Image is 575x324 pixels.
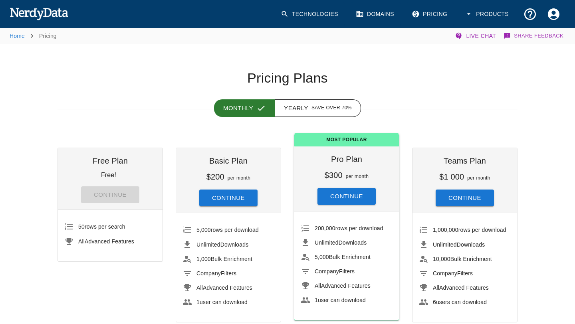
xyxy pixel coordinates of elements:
[57,70,517,87] h1: Pricing Plans
[315,297,366,303] span: user can download
[78,238,134,245] span: Advanced Features
[467,175,490,181] span: per month
[436,190,494,206] button: Continue
[196,241,220,248] span: Unlimited
[317,188,376,205] button: Continue
[311,104,352,112] span: Save over 70%
[433,256,450,262] span: 10,000
[10,33,25,39] a: Home
[433,284,439,291] span: All
[78,238,85,245] span: All
[214,99,275,117] button: Monthly
[315,225,335,231] span: 200,000
[101,172,116,178] p: Free!
[315,254,329,260] span: 5,000
[315,283,371,289] span: Advanced Features
[433,227,458,233] span: 1,000,000
[10,28,57,44] nav: breadcrumb
[276,2,345,26] a: Technologies
[196,284,203,291] span: All
[196,270,221,277] span: Company
[325,171,343,180] h6: $300
[196,256,211,262] span: 1,000
[346,174,369,179] span: per month
[64,154,156,167] h6: Free Plan
[433,299,487,305] span: users can download
[433,270,473,277] span: Filters
[315,268,355,275] span: Filters
[502,28,565,44] button: Share Feedback
[433,270,457,277] span: Company
[542,2,565,26] button: Account Settings
[433,227,506,233] span: rows per download
[78,223,85,230] span: 50
[315,283,321,289] span: All
[196,299,200,305] span: 1
[196,299,248,305] span: user can download
[419,154,511,167] h6: Teams Plan
[433,256,492,262] span: Bulk Enrichment
[351,2,401,26] a: Domains
[315,254,371,260] span: Bulk Enrichment
[196,256,252,262] span: Bulk Enrichment
[315,225,383,231] span: rows per download
[518,2,542,26] button: Support and Documentation
[39,32,57,40] p: Pricing
[453,28,499,44] button: Live Chat
[196,270,236,277] span: Filters
[433,284,489,291] span: Advanced Features
[196,227,211,233] span: 5,000
[196,241,248,248] span: Downloads
[433,241,457,248] span: Unlimited
[315,268,339,275] span: Company
[228,175,251,181] span: per month
[315,297,318,303] span: 1
[407,2,454,26] a: Pricing
[433,299,436,305] span: 6
[196,284,252,291] span: Advanced Features
[433,241,485,248] span: Downloads
[301,153,393,166] h6: Pro Plan
[78,223,125,230] span: rows per search
[182,154,274,167] h6: Basic Plan
[199,190,258,206] button: Continue
[196,227,259,233] span: rows per download
[315,239,367,246] span: Downloads
[275,99,361,117] button: Yearly Save over 70%
[315,239,339,246] span: Unlimited
[460,2,515,26] button: Products
[10,6,68,22] img: NerdyData.com
[439,172,464,181] h6: $1 000
[294,134,399,146] span: Most Popular
[206,172,224,181] h6: $200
